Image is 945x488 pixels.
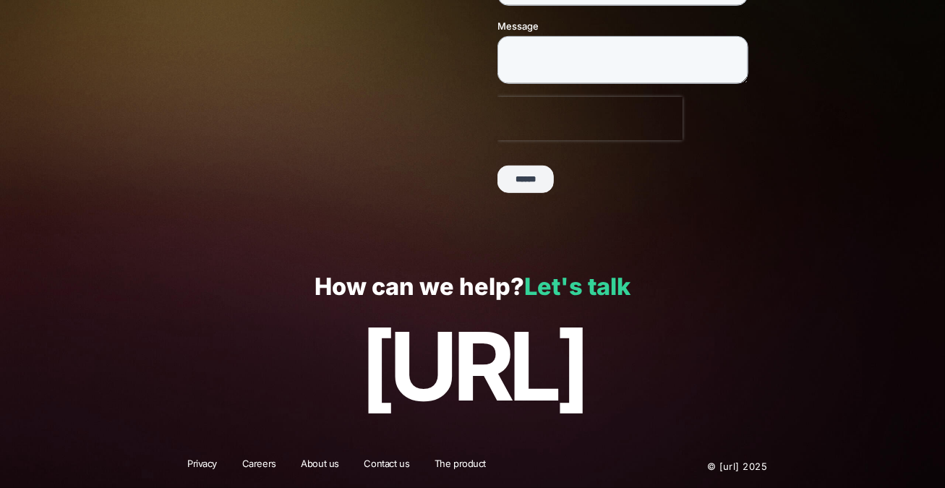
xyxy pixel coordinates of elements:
a: The product [425,457,495,476]
a: Contact us [355,457,419,476]
p: © [URL] 2025 [620,457,767,476]
p: [URL] [31,313,913,419]
a: Careers [233,457,286,476]
a: Privacy [178,457,226,476]
p: How can we help? [31,274,913,301]
a: Let's talk [524,273,630,301]
a: About us [291,457,349,476]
